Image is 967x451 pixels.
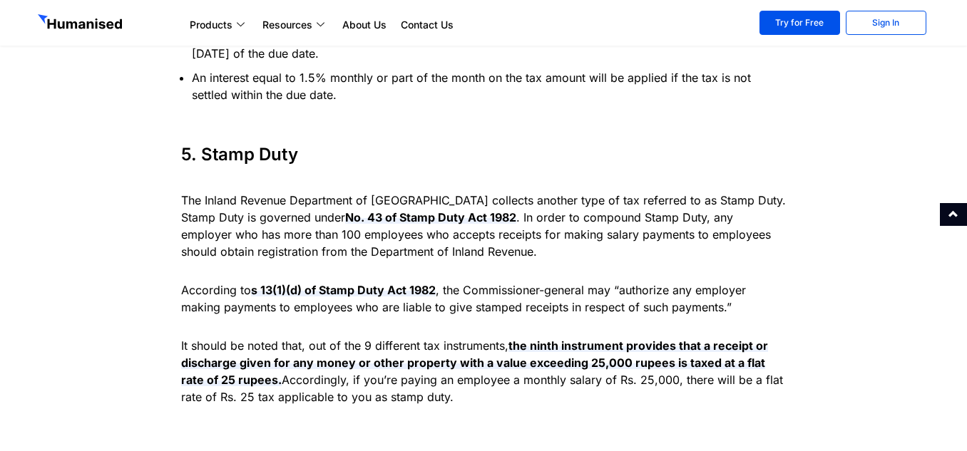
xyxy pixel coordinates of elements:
[846,11,926,35] a: Sign In
[251,283,436,297] strong: s 13(1)(d) of Stamp Duty Act 1982
[394,16,461,33] a: Contact Us
[181,337,787,405] p: It should be noted that, out of the 9 different tax instruments, Accordingly, if you’re paying an...
[38,14,125,33] img: GetHumanised Logo
[181,338,768,387] strong: the ninth instrument provides that a receipt or discharge given for any money or other property w...
[181,146,787,163] h3: 5. Stamp Duty
[255,16,335,33] a: Resources
[192,69,787,103] li: An interest equal to 1.5% monthly or part of the month on the tax amount will be applied if the t...
[759,11,840,35] a: Try for Free
[181,192,787,260] p: The Inland Revenue Department of [GEOGRAPHIC_DATA] collects another type of tax referred to as St...
[345,210,516,224] strong: No. 43 of Stamp Duty Act 1982
[183,16,255,33] a: Products
[335,16,394,33] a: About Us
[181,281,787,316] p: According to , the Commissioner-general may “authorize any employer making payments to employees ...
